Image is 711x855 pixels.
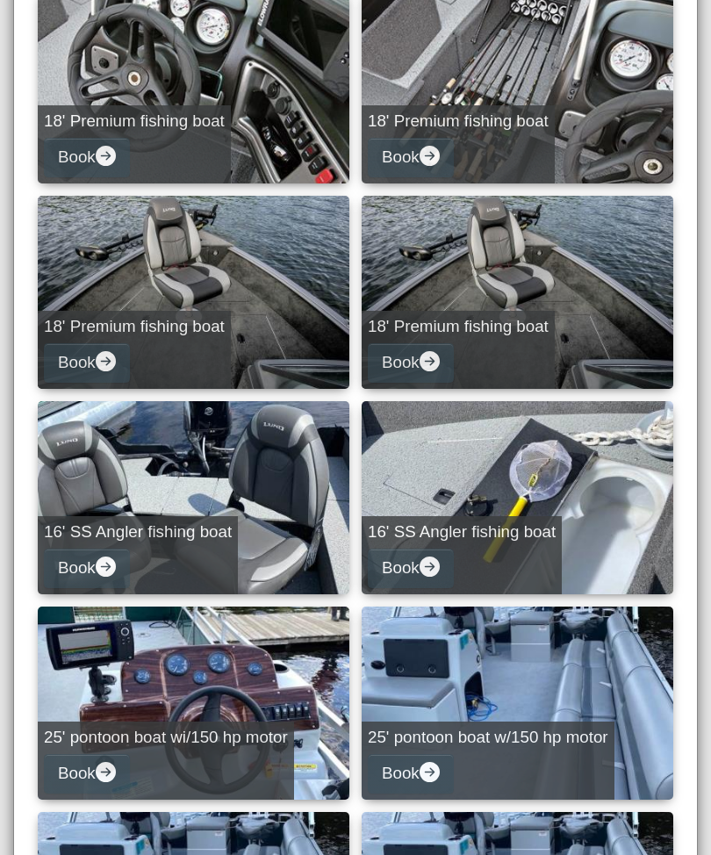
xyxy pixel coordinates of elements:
button: Bookarrow right circle fill [44,754,130,794]
button: Bookarrow right circle fill [44,138,130,177]
svg: arrow right circle fill [96,351,116,371]
button: Bookarrow right circle fill [368,343,454,383]
button: Bookarrow right circle fill [368,754,454,794]
svg: arrow right circle fill [420,557,440,577]
svg: arrow right circle fill [96,557,116,577]
h5: 16' SS Angler fishing boat [44,522,232,542]
button: Bookarrow right circle fill [44,343,130,383]
button: Bookarrow right circle fill [368,138,454,177]
button: Bookarrow right circle fill [368,549,454,588]
h5: 25' pontoon boat wi/150 hp motor [44,728,288,748]
button: Bookarrow right circle fill [44,549,130,588]
h5: 18' Premium fishing boat [44,111,225,132]
h5: 18' Premium fishing boat [368,317,549,337]
h5: 16' SS Angler fishing boat [368,522,556,542]
h5: 25' pontoon boat w/150 hp motor [368,728,608,748]
svg: arrow right circle fill [420,146,440,166]
svg: arrow right circle fill [96,146,116,166]
svg: arrow right circle fill [420,351,440,371]
h5: 18' Premium fishing boat [44,317,225,337]
svg: arrow right circle fill [96,762,116,782]
svg: arrow right circle fill [420,762,440,782]
h5: 18' Premium fishing boat [368,111,549,132]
